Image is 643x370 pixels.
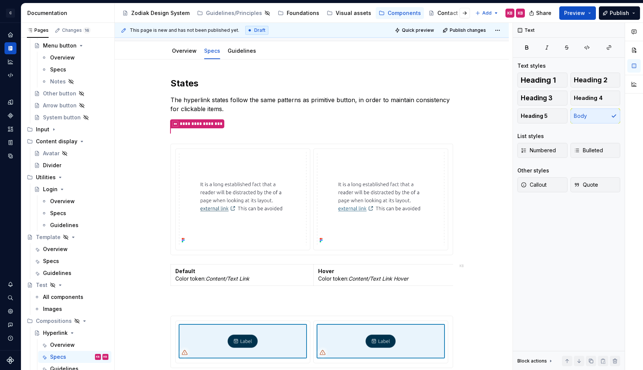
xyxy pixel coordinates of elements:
[36,138,77,145] div: Content display
[24,135,111,147] div: Content display
[318,267,557,282] p: Color token:
[6,9,15,18] div: C
[574,181,598,189] span: Quote
[204,48,220,54] a: Specs
[517,177,567,192] button: Callout
[31,291,111,303] a: All components
[170,95,453,113] p: The hyperlink states follow the same patterns as primitive button, in order to maintain consisten...
[388,9,421,17] div: Components
[570,143,621,158] button: Bulleted
[4,137,16,149] div: Storybook stories
[4,56,16,68] a: Analytics
[402,27,434,33] span: Quick preview
[4,305,16,317] a: Settings
[610,9,629,17] span: Publish
[4,96,16,108] div: Design tokens
[521,112,548,120] span: Heading 5
[482,10,492,16] span: Add
[31,88,111,100] a: Other button
[119,6,471,21] div: Page tree
[172,48,197,54] a: Overview
[7,357,14,364] svg: Supernova Logo
[36,126,49,133] div: Input
[473,8,501,18] button: Add
[43,186,58,193] div: Login
[517,91,567,106] button: Heading 3
[36,281,47,289] div: Test
[43,114,81,121] div: System button
[254,27,265,33] span: Draft
[201,43,223,58] div: Specs
[324,7,374,19] a: Visual assets
[570,91,621,106] button: Heading 4
[31,327,111,339] a: Hyperlink
[570,177,621,192] button: Quote
[206,9,262,17] div: Guidelines/Principles
[348,275,408,282] em: Content/Text Link Hover
[425,7,469,19] a: Contact us
[318,268,334,274] strong: Hover
[50,54,75,61] div: Overview
[31,100,111,111] a: Arrow button
[31,267,111,279] a: Guidelines
[507,10,513,16] div: KB
[50,66,66,73] div: Specs
[574,76,607,84] span: Heading 2
[131,9,190,17] div: Zodiak Design System
[50,353,66,361] div: Specs
[4,42,16,54] div: Documentation
[376,7,424,19] a: Components
[194,7,273,19] a: Guidelines/Principles
[517,132,544,140] div: List styles
[96,353,100,361] div: KB
[38,52,111,64] a: Overview
[38,195,111,207] a: Overview
[24,231,111,243] a: Template
[225,43,259,58] div: Guidelines
[4,278,16,290] div: Notifications
[38,207,111,219] a: Specs
[62,27,90,33] div: Changes
[31,255,111,267] a: Specs
[4,69,16,81] a: Code automation
[36,317,72,325] div: Compositions
[517,167,549,174] div: Other styles
[24,315,111,327] div: Compositions
[206,275,249,282] em: Content/Text Link
[574,147,603,154] span: Bulleted
[43,305,62,313] div: Images
[517,62,546,70] div: Text styles
[518,10,523,16] div: KB
[521,94,553,102] span: Heading 3
[50,210,66,217] div: Specs
[43,329,68,337] div: Hyperlink
[170,77,453,89] h2: States
[4,150,16,162] a: Data sources
[4,29,16,41] div: Home
[525,6,556,20] button: Share
[36,233,61,241] div: Template
[50,198,75,205] div: Overview
[31,40,111,52] a: Menu button
[4,123,16,135] a: Assets
[521,76,556,84] span: Heading 1
[27,27,49,33] div: Pages
[43,102,77,109] div: Arrow button
[43,162,61,169] div: Divider
[169,43,200,58] div: Overview
[31,159,111,171] a: Divider
[4,110,16,122] div: Components
[4,292,16,304] button: Search ⌘K
[38,76,111,88] a: Notes
[521,147,556,154] span: Numbered
[517,73,567,88] button: Heading 1
[275,7,322,19] a: Foundations
[228,48,256,54] a: Guidelines
[38,339,111,351] a: Overview
[1,5,19,21] button: C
